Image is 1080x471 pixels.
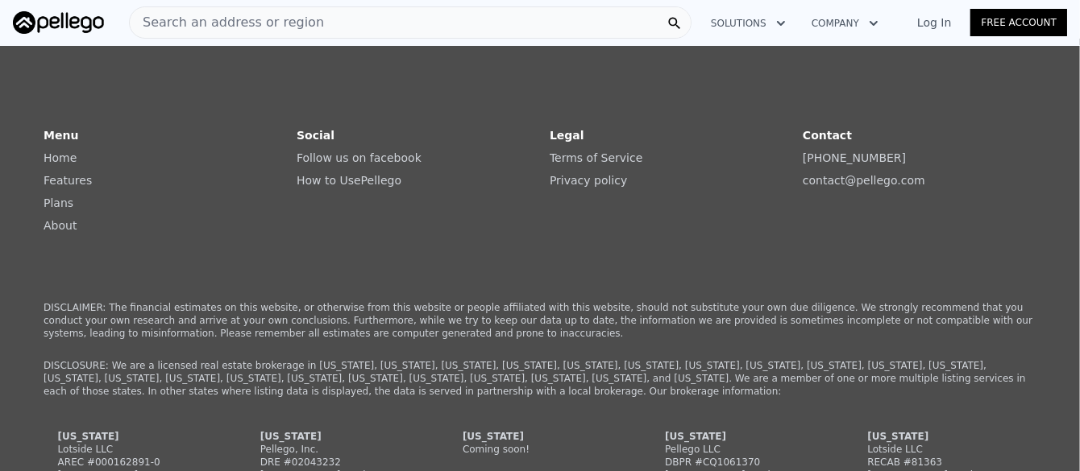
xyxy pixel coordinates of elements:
[260,430,415,443] div: [US_STATE]
[463,430,617,443] div: [US_STATE]
[58,443,213,456] div: Lotside LLC
[665,430,820,443] div: [US_STATE]
[803,174,925,187] a: contact@pellego.com
[803,129,852,142] strong: Contact
[297,174,401,187] a: How to UsePellego
[867,456,1022,469] div: RECAB #81363
[130,13,324,32] span: Search an address or region
[297,129,334,142] strong: Social
[463,443,617,456] div: Coming soon!
[44,174,92,187] a: Features
[867,430,1022,443] div: [US_STATE]
[698,9,799,38] button: Solutions
[297,151,422,164] a: Follow us on facebook
[44,196,73,209] a: Plans
[260,443,415,456] div: Pellego, Inc.
[803,151,906,164] a: [PHONE_NUMBER]
[550,174,627,187] a: Privacy policy
[260,456,415,469] div: DRE #02043232
[58,456,213,469] div: AREC #000162891-0
[867,443,1022,456] div: Lotside LLC
[665,456,820,469] div: DBPR #CQ1061370
[44,151,77,164] a: Home
[898,14,970,31] a: Log In
[970,9,1067,36] a: Free Account
[799,9,891,38] button: Company
[44,359,1036,398] p: DISCLOSURE: We are a licensed real estate brokerage in [US_STATE], [US_STATE], [US_STATE], [US_ST...
[44,301,1036,340] p: DISCLAIMER: The financial estimates on this website, or otherwise from this website or people aff...
[13,11,104,34] img: Pellego
[44,129,78,142] strong: Menu
[665,443,820,456] div: Pellego LLC
[44,219,77,232] a: About
[58,430,213,443] div: [US_STATE]
[550,129,584,142] strong: Legal
[550,151,642,164] a: Terms of Service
